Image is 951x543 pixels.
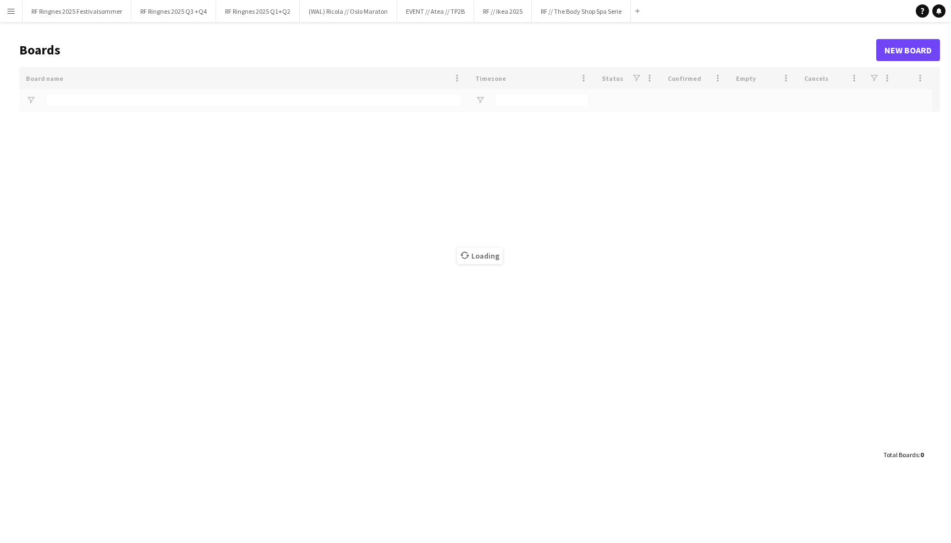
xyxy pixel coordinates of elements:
button: (WAL) Ricola // Oslo Maraton [300,1,397,22]
button: RF // Ikea 2025 [474,1,532,22]
button: EVENT // Atea // TP2B [397,1,474,22]
button: RF Ringnes 2025 Q1+Q2 [216,1,300,22]
a: New Board [876,39,940,61]
button: RF // The Body Shop Spa Serie [532,1,631,22]
span: Total Boards [883,451,919,459]
span: Loading [457,248,503,264]
h1: Boards [19,42,876,58]
span: 0 [920,451,923,459]
button: RF Ringnes 2025 Q3 +Q4 [131,1,216,22]
div: : [883,444,923,465]
button: RF Ringnes 2025 Festivalsommer [23,1,131,22]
